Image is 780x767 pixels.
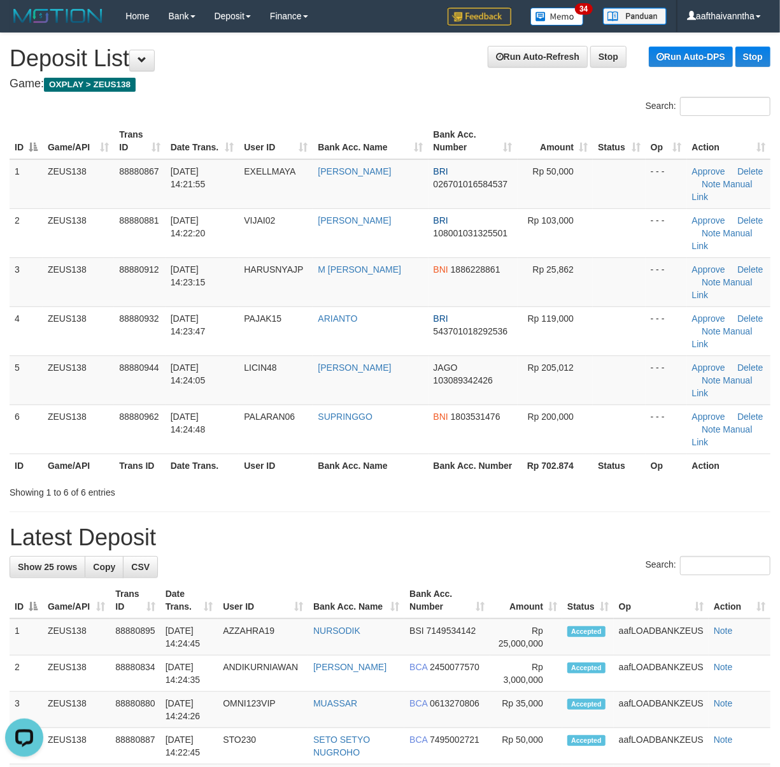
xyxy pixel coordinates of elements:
span: PAJAK15 [244,313,281,324]
th: Status [593,454,646,477]
td: 5 [10,355,43,405]
td: OMNI123VIP [218,692,308,728]
td: Rp 50,000 [490,728,563,764]
td: 3 [10,692,43,728]
span: 88880881 [119,215,159,226]
span: Show 25 rows [18,562,77,572]
a: [PERSON_NAME] [318,362,391,373]
img: Button%20Memo.svg [530,8,584,25]
a: SETO SETYO NUGROHO [313,735,370,757]
a: [PERSON_NAME] [313,662,386,672]
span: CSV [131,562,150,572]
a: Manual Link [692,277,753,300]
td: 2 [10,656,43,692]
span: Accepted [567,735,606,746]
label: Search: [646,556,770,575]
span: Rp 200,000 [528,412,574,422]
div: Showing 1 to 6 of 6 entries [10,481,315,499]
a: SUPRINGGO [318,412,372,422]
a: Delete [737,313,763,324]
td: 1 [10,159,43,209]
span: Rp 119,000 [528,313,574,324]
td: ZEUS138 [43,656,110,692]
a: [PERSON_NAME] [318,215,391,226]
th: Game/API: activate to sort column ascending [43,582,110,619]
td: Rp 35,000 [490,692,563,728]
a: Delete [737,264,763,275]
a: Note [702,228,721,238]
td: ZEUS138 [43,619,110,656]
span: Copy 2450077570 to clipboard [430,662,479,672]
label: Search: [646,97,770,116]
td: ZEUS138 [43,159,114,209]
th: Status: activate to sort column ascending [593,123,646,159]
th: Game/API [43,454,114,477]
span: Copy [93,562,115,572]
a: Approve [692,166,725,176]
td: 88880834 [110,656,160,692]
td: 4 [10,306,43,355]
td: 88880880 [110,692,160,728]
td: - - - [646,257,687,306]
th: Bank Acc. Number: activate to sort column ascending [404,582,490,619]
td: 2 [10,208,43,257]
td: 1 [10,619,43,656]
span: BNI [434,264,448,275]
td: 88880895 [110,619,160,656]
a: Manual Link [692,424,753,447]
td: Rp 3,000,000 [490,656,563,692]
span: Rp 25,862 [533,264,574,275]
td: aafLOADBANKZEUS [614,728,709,764]
span: BCA [409,662,427,672]
input: Search: [680,556,770,575]
a: Note [714,626,733,636]
a: Delete [737,362,763,373]
span: BCA [409,735,427,745]
td: ZEUS138 [43,257,114,306]
span: LICIN48 [244,362,276,373]
th: Trans ID: activate to sort column ascending [114,123,165,159]
a: Copy [85,556,124,578]
img: Feedback.jpg [448,8,511,25]
th: Bank Acc. Name [313,454,428,477]
th: User ID: activate to sort column ascending [239,123,313,159]
span: HARUSNYAJP [244,264,303,275]
th: Action: activate to sort column ascending [687,123,770,159]
span: Copy 108001031325501 to clipboard [434,228,508,238]
span: 88880912 [119,264,159,275]
a: Run Auto-DPS [649,47,733,67]
td: 6 [10,405,43,454]
span: JAGO [434,362,458,373]
span: 88880962 [119,412,159,422]
span: [DATE] 14:23:47 [171,313,206,336]
td: - - - [646,208,687,257]
td: ZEUS138 [43,306,114,355]
th: Date Trans.: activate to sort column ascending [166,123,239,159]
td: - - - [646,355,687,405]
a: Stop [590,46,627,68]
th: Date Trans. [166,454,239,477]
td: aafLOADBANKZEUS [614,692,709,728]
th: User ID: activate to sort column ascending [218,582,308,619]
span: Copy 1803531476 to clipboard [451,412,500,422]
span: [DATE] 14:24:05 [171,362,206,385]
span: EXELLMAYA [244,166,295,176]
td: [DATE] 14:24:35 [160,656,218,692]
td: [DATE] 14:22:45 [160,728,218,764]
a: Delete [737,166,763,176]
a: [PERSON_NAME] [318,166,391,176]
th: Bank Acc. Name: activate to sort column ascending [308,582,404,619]
span: Accepted [567,699,606,710]
a: MUASSAR [313,698,357,708]
span: OXPLAY > ZEUS138 [44,78,136,92]
span: 88880932 [119,313,159,324]
th: User ID [239,454,313,477]
span: 88880944 [119,362,159,373]
a: Manual Link [692,375,753,398]
td: ZEUS138 [43,355,114,405]
span: Copy 103089342426 to clipboard [434,375,493,385]
td: aafLOADBANKZEUS [614,656,709,692]
span: Rp 103,000 [528,215,574,226]
a: Note [714,735,733,745]
a: Note [714,662,733,672]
